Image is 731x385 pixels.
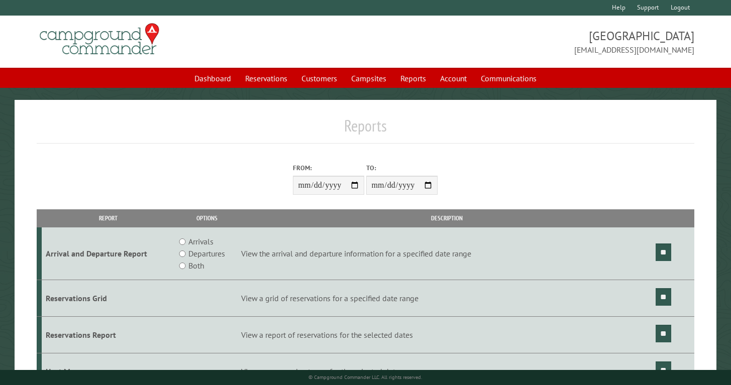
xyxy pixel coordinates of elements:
a: Reservations [239,69,293,88]
td: Arrival and Departure Report [42,227,175,280]
a: Dashboard [188,69,237,88]
td: Reservations Report [42,316,175,353]
a: Campsites [345,69,392,88]
label: From: [293,163,364,173]
span: [GEOGRAPHIC_DATA] [EMAIL_ADDRESS][DOMAIN_NAME] [366,28,695,56]
label: Departures [188,247,225,260]
h1: Reports [37,116,695,144]
a: Account [434,69,473,88]
a: Customers [295,69,343,88]
th: Options [175,209,240,227]
td: View a grid of reservations for a specified date range [240,280,655,317]
th: Report [42,209,175,227]
th: Description [240,209,655,227]
label: To: [366,163,438,173]
small: © Campground Commander LLC. All rights reserved. [308,374,422,380]
img: Campground Commander [37,20,162,59]
td: View the arrival and departure information for a specified date range [240,227,655,280]
td: Reservations Grid [42,280,175,317]
a: Reports [394,69,432,88]
a: Communications [475,69,543,88]
label: Arrivals [188,235,214,247]
td: View a report of reservations for the selected dates [240,316,655,353]
label: Both [188,260,204,272]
